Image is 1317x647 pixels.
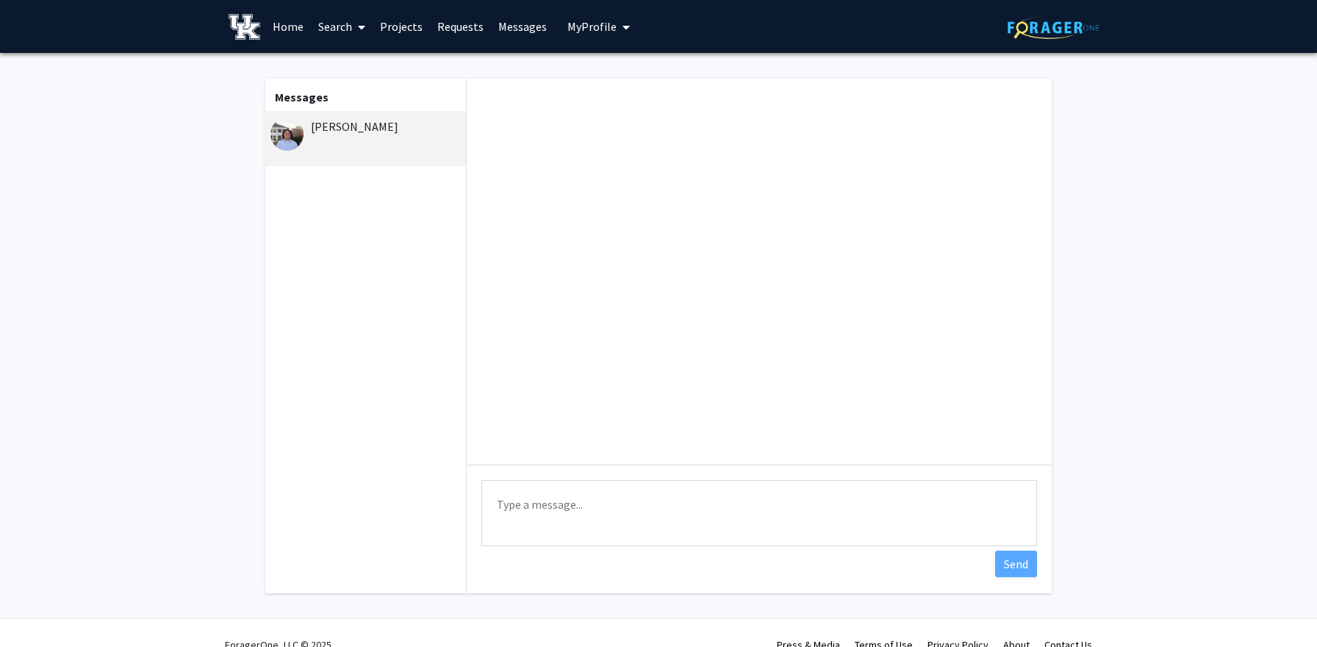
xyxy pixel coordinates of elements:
[567,19,617,34] span: My Profile
[1008,16,1099,39] img: ForagerOne Logo
[430,1,491,52] a: Requests
[311,1,373,52] a: Search
[275,90,329,104] b: Messages
[481,480,1037,546] textarea: Message
[270,118,304,151] img: Michaiah Andresen
[270,118,462,135] div: [PERSON_NAME]
[995,551,1037,577] button: Send
[11,581,62,636] iframe: Chat
[373,1,430,52] a: Projects
[491,1,554,52] a: Messages
[229,14,260,40] img: University of Kentucky Logo
[265,1,311,52] a: Home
